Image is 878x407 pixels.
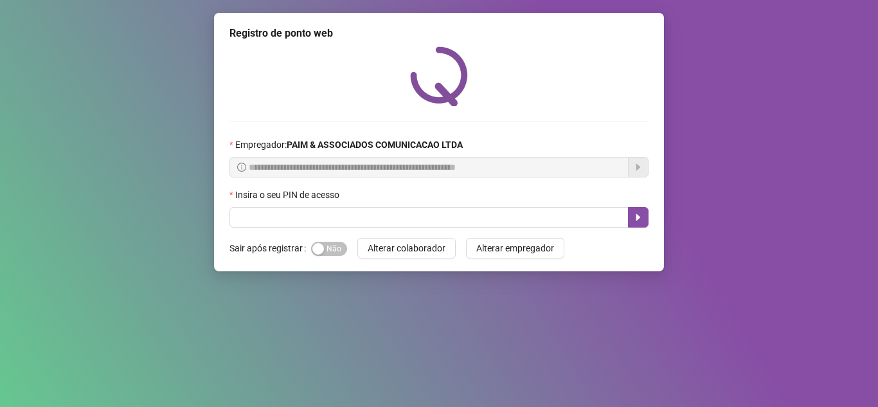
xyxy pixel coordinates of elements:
button: Alterar colaborador [357,238,456,258]
label: Insira o seu PIN de acesso [229,188,348,202]
span: Empregador : [235,138,463,152]
strong: PAIM & ASSOCIADOS COMUNICACAO LTDA [287,140,463,150]
button: Alterar empregador [466,238,564,258]
span: info-circle [237,163,246,172]
span: Alterar colaborador [368,241,445,255]
div: Registro de ponto web [229,26,649,41]
img: QRPoint [410,46,468,106]
span: Alterar empregador [476,241,554,255]
label: Sair após registrar [229,238,311,258]
span: caret-right [633,212,643,222]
